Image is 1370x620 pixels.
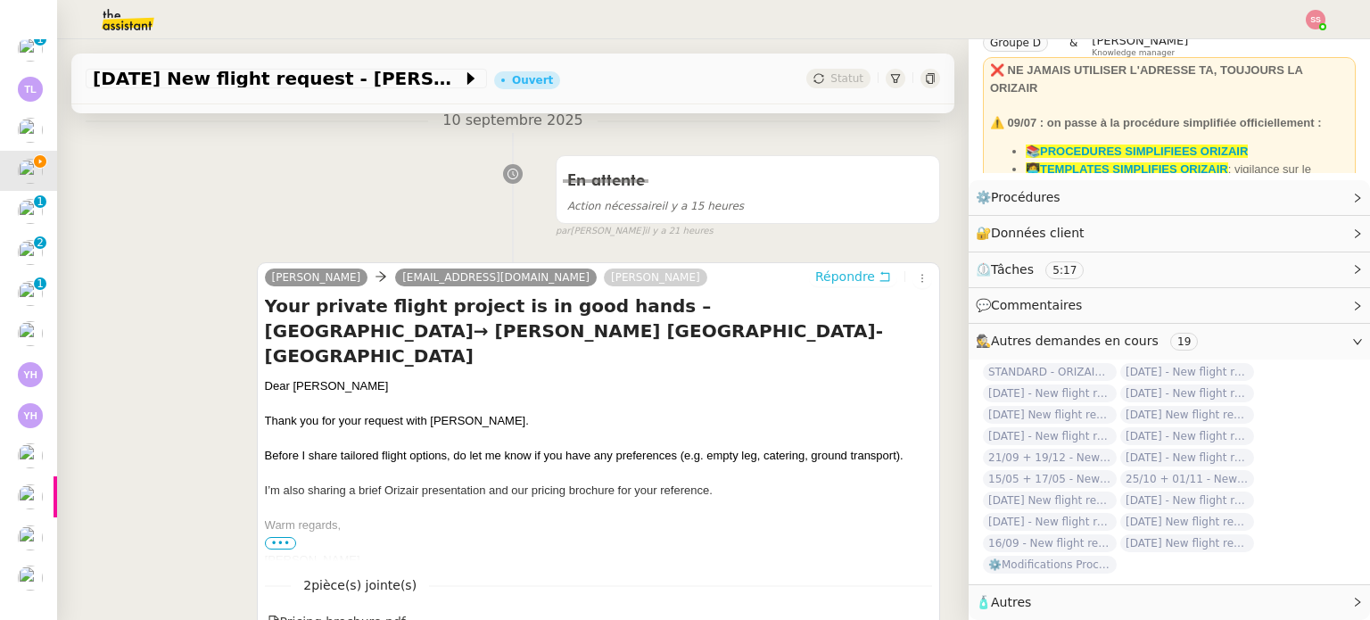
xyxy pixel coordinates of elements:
span: il y a 15 heures [567,200,744,212]
span: Tâches [991,262,1034,277]
span: par [556,224,571,239]
span: 🔐 [976,223,1092,244]
span: [EMAIL_ADDRESS][DOMAIN_NAME] [402,271,590,284]
span: 🧴 [976,595,1031,609]
span: [DATE] New flight request - [PERSON_NAME] [1120,406,1254,424]
div: ⚙️Procédures [969,180,1370,215]
span: ⚙️ [976,187,1069,208]
span: [PERSON_NAME] [265,553,360,566]
li: : vigilance sur le dashboard utiliser uniquement les templates avec ✈️Orizair pour éviter les con... [1026,161,1349,213]
span: Commentaires [991,298,1082,312]
span: [DATE] New flight request - [PERSON_NAME] [983,492,1117,509]
span: 21/09 + 19/12 - New flight request - [PERSON_NAME] [983,449,1117,467]
span: Warm regards, [265,518,341,532]
strong: ❌ NE JAMAIS UTILISER L'ADRESSE TA, TOUJOURS LA ORIZAIR [990,63,1302,95]
span: [PERSON_NAME] [1092,34,1188,47]
span: I’m also sharing a brief Orizair presentation and our pricing brochure for your reference. [265,484,713,497]
span: 10 septembre 2025 [428,109,598,133]
span: [DATE] New flight request - [PERSON_NAME] [93,70,462,87]
span: Répondre [815,268,875,285]
img: users%2FW4OQjB9BRtYK2an7yusO0WsYLsD3%2Favatar%2F28027066-518b-424c-8476-65f2e549ac29 [18,566,43,591]
img: users%2FSoHiyPZ6lTh48rkksBJmVXB4Fxh1%2Favatar%2F784cdfc3-6442-45b8-8ed3-42f1cc9271a4 [18,37,43,62]
nz-badge-sup: 1 [34,195,46,208]
img: svg [18,362,43,387]
span: ••• [265,537,297,550]
img: users%2FC9SBsJ0duuaSgpQFj5LgoEX8n0o2%2Favatar%2Fec9d51b8-9413-4189-adfb-7be4d8c96a3c [18,199,43,224]
img: users%2FC9SBsJ0duuaSgpQFj5LgoEX8n0o2%2Favatar%2Fec9d51b8-9413-4189-adfb-7be4d8c96a3c [18,321,43,346]
span: [DATE] - New flight request - [GEOGRAPHIC_DATA][PERSON_NAME] [1120,427,1254,445]
span: [DATE] New flight request - [PERSON_NAME] [1120,513,1254,531]
app-user-label: Knowledge manager [1092,34,1188,57]
a: [PERSON_NAME] [604,269,707,285]
small: [PERSON_NAME] [556,224,714,239]
img: users%2FW4OQjB9BRtYK2an7yusO0WsYLsD3%2Favatar%2F28027066-518b-424c-8476-65f2e549ac29 [18,281,43,306]
div: 🕵️Autres demandes en cours 19 [969,324,1370,359]
span: STANDARD - ORIZAIR - septembre 2025 [983,363,1117,381]
span: ⏲️ [976,262,1099,277]
nz-badge-sup: 2 [34,236,46,249]
span: pièce(s) jointe(s) [311,578,417,592]
span: En attente [567,173,645,189]
div: ⏲️Tâches 5:17 [969,252,1370,287]
span: 🕵️ [976,334,1205,348]
span: 16/09 - New flight request - [PERSON_NAME] [983,534,1117,552]
img: users%2FW4OQjB9BRtYK2an7yusO0WsYLsD3%2Favatar%2F28027066-518b-424c-8476-65f2e549ac29 [18,118,43,143]
span: Autres [991,595,1031,609]
span: 25/10 + 01/11 - New flight request - [PERSON_NAME] [1120,470,1254,488]
nz-badge-sup: 1 [34,277,46,290]
img: users%2FCk7ZD5ubFNWivK6gJdIkoi2SB5d2%2Favatar%2F3f84dbb7-4157-4842-a987-fca65a8b7a9a [18,240,43,265]
nz-badge-sup: 1 [34,33,46,45]
img: users%2FXPWOVq8PDVf5nBVhDcXguS2COHE3%2Favatar%2F3f89dc26-16aa-490f-9632-b2fdcfc735a1 [18,484,43,509]
span: 2 [291,575,429,596]
span: Statut [830,72,863,85]
p: 1 [37,195,44,211]
span: Autres demandes en cours [991,334,1159,348]
p: 2 [37,236,44,252]
span: & [1069,34,1077,57]
a: 📚PROCEDURES SIMPLIFIEES ORIZAIR [1026,145,1248,158]
img: svg [1306,10,1325,29]
span: [DATE] - New flight request - [PERSON_NAME] [1120,363,1254,381]
span: Données client [991,226,1085,240]
div: Dear [PERSON_NAME] [265,377,932,395]
span: 💬 [976,298,1090,312]
h4: Your private flight project is in good hands – [GEOGRAPHIC_DATA]→ [PERSON_NAME] [GEOGRAPHIC_DATA]... [265,293,932,368]
img: users%2FC9SBsJ0duuaSgpQFj5LgoEX8n0o2%2Favatar%2Fec9d51b8-9413-4189-adfb-7be4d8c96a3c [18,159,43,184]
div: 🔐Données client [969,216,1370,251]
img: users%2FW4OQjB9BRtYK2an7yusO0WsYLsD3%2Favatar%2F28027066-518b-424c-8476-65f2e549ac29 [18,443,43,468]
nz-tag: 5:17 [1045,261,1084,279]
span: [DATE] - New flight request - [PERSON_NAME] [1120,384,1254,402]
span: [DATE] New flight request - [PERSON_NAME] [983,406,1117,424]
span: Thank you for your request with [PERSON_NAME]. [265,414,529,427]
img: users%2FW4OQjB9BRtYK2an7yusO0WsYLsD3%2Favatar%2F28027066-518b-424c-8476-65f2e549ac29 [18,525,43,550]
div: 🧴Autres [969,585,1370,620]
span: [DATE] - New flight request - [PERSON_NAME] [1120,449,1254,467]
div: Ouvert [512,75,553,86]
span: il y a 21 heures [645,224,714,239]
span: [DATE] - New flight request - [PERSON_NAME] [983,427,1117,445]
a: [PERSON_NAME] [265,269,368,285]
nz-tag: Groupe D [983,34,1048,52]
button: Répondre [809,267,897,286]
a: 👩‍💻TEMPLATES SIMPLIFIES ORIZAIR [1026,162,1228,176]
div: 💬Commentaires [969,288,1370,323]
nz-tag: 19 [1170,333,1198,351]
span: [DATE] - New flight request - [PERSON_NAME] [983,384,1117,402]
img: svg [18,77,43,102]
img: svg [18,403,43,428]
span: [DATE] - New flight request - [PERSON_NAME] [983,513,1117,531]
strong: ⚠️ 09/07 : on passe à la procédure simplifiée officiellement : [990,116,1321,129]
span: Action nécessaire [567,200,662,212]
span: Knowledge manager [1092,48,1175,58]
span: [DATE] - New flight request - [PERSON_NAME] [1120,492,1254,509]
span: 15/05 + 17/05 - New flight request - [PERSON_NAME] [983,470,1117,488]
p: 1 [37,33,44,49]
span: Before I share tailored flight options, do let me know if you have any preferences (e.g. empty le... [265,449,904,462]
span: ⚙️Modifications Procédure 3/5 ENVOI DEVIS [983,556,1117,574]
span: [DATE] New flight request - [PERSON_NAME] [1120,534,1254,552]
span: Procédures [991,190,1061,204]
p: 1 [37,277,44,293]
